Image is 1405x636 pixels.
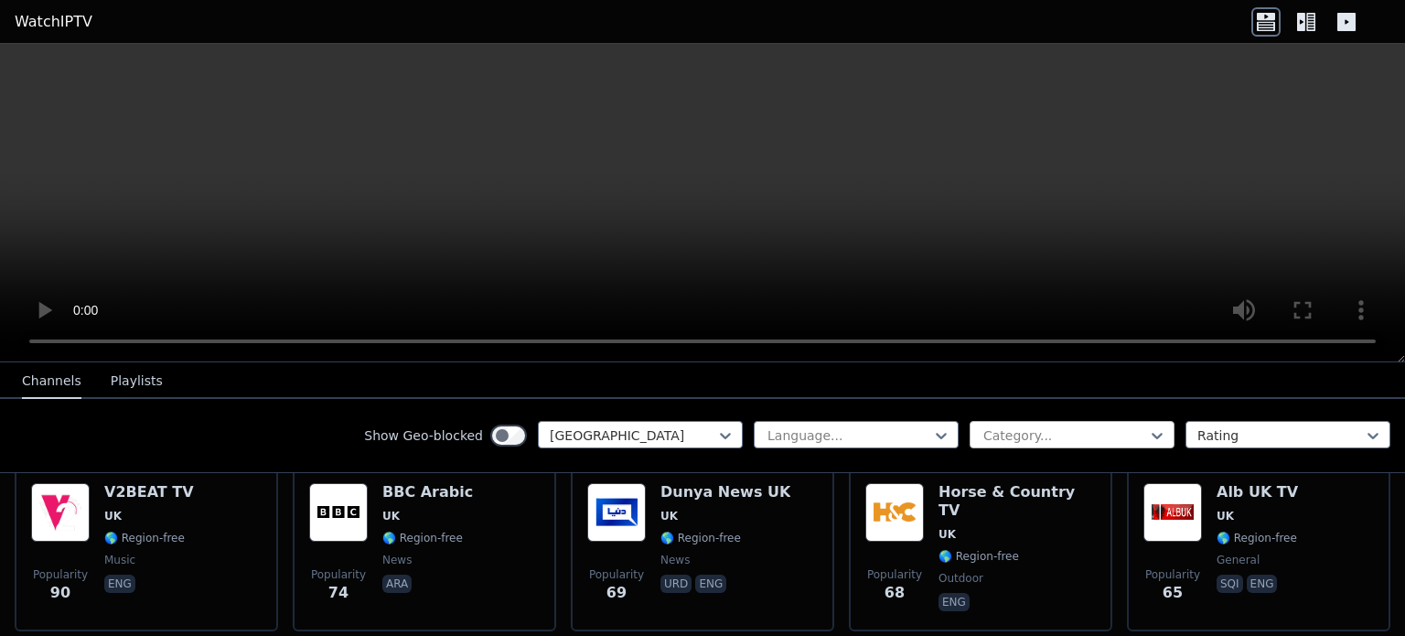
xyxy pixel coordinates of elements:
[938,483,1096,520] h6: Horse & Country TV
[695,575,726,593] p: eng
[660,509,678,523] span: UK
[382,509,400,523] span: UK
[33,567,88,582] span: Popularity
[660,483,790,501] h6: Dunya News UK
[938,549,1019,564] span: 🌎 Region-free
[606,582,627,604] span: 69
[1217,531,1297,545] span: 🌎 Region-free
[104,553,135,567] span: music
[382,553,412,567] span: news
[104,575,135,593] p: eng
[104,531,185,545] span: 🌎 Region-free
[15,11,92,33] a: WatchIPTV
[382,575,412,593] p: ara
[104,483,194,501] h6: V2BEAT TV
[22,364,81,399] button: Channels
[589,567,644,582] span: Popularity
[660,531,741,545] span: 🌎 Region-free
[1143,483,1202,542] img: Alb UK TV
[364,426,483,445] label: Show Geo-blocked
[1247,575,1278,593] p: eng
[104,509,122,523] span: UK
[865,483,924,542] img: Horse & Country TV
[660,575,692,593] p: urd
[1217,483,1298,501] h6: Alb UK TV
[50,582,70,604] span: 90
[885,582,905,604] span: 68
[1217,575,1243,593] p: sqi
[328,582,349,604] span: 74
[1145,567,1200,582] span: Popularity
[1217,553,1260,567] span: general
[660,553,690,567] span: news
[587,483,646,542] img: Dunya News UK
[938,527,956,542] span: UK
[111,364,163,399] button: Playlists
[382,531,463,545] span: 🌎 Region-free
[31,483,90,542] img: V2BEAT TV
[1163,582,1183,604] span: 65
[309,483,368,542] img: BBC Arabic
[938,571,983,586] span: outdoor
[1217,509,1234,523] span: UK
[382,483,473,501] h6: BBC Arabic
[311,567,366,582] span: Popularity
[938,593,970,611] p: eng
[867,567,922,582] span: Popularity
